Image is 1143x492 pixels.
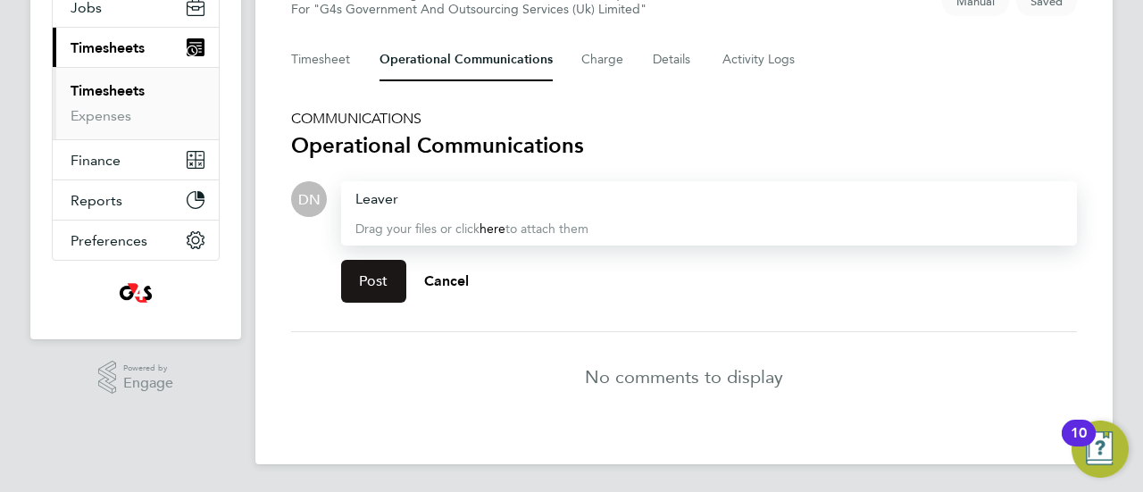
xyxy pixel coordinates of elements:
button: Details [653,38,694,81]
div: Danielle Nicholas [291,181,327,217]
button: Timesheet [291,38,351,81]
a: Go to home page [52,279,220,307]
span: DN [298,189,321,209]
a: Powered byEngage [98,361,174,395]
a: Timesheets [71,82,145,99]
button: Operational Communications [380,38,553,81]
span: Drag your files or click to attach them [355,221,588,237]
img: g4s4-logo-retina.png [114,279,157,307]
button: Reports [53,180,219,220]
button: Preferences [53,221,219,260]
button: Charge [581,38,624,81]
h5: COMMUNICATIONS [291,110,1077,128]
h3: Operational Communications [291,131,1077,160]
div: Timesheets [53,67,219,139]
span: Timesheets [71,39,145,56]
span: Powered by [123,361,173,376]
a: Expenses [71,107,131,124]
button: Finance [53,140,219,179]
span: Engage [123,376,173,391]
p: No comments to display [585,364,783,389]
div: Leaver [355,188,1063,210]
span: Finance [71,152,121,169]
div: 10 [1071,433,1087,456]
span: Reports [71,192,122,209]
button: Cancel [406,260,488,303]
button: Open Resource Center, 10 new notifications [1072,421,1129,478]
span: Post [359,272,388,290]
button: Timesheets [53,28,219,67]
div: For "G4s Government And Outsourcing Services (Uk) Limited" [291,2,647,17]
span: Preferences [71,232,147,249]
span: Cancel [424,272,470,289]
button: Activity Logs [722,38,797,81]
button: Post [341,260,406,303]
a: here [480,221,505,237]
